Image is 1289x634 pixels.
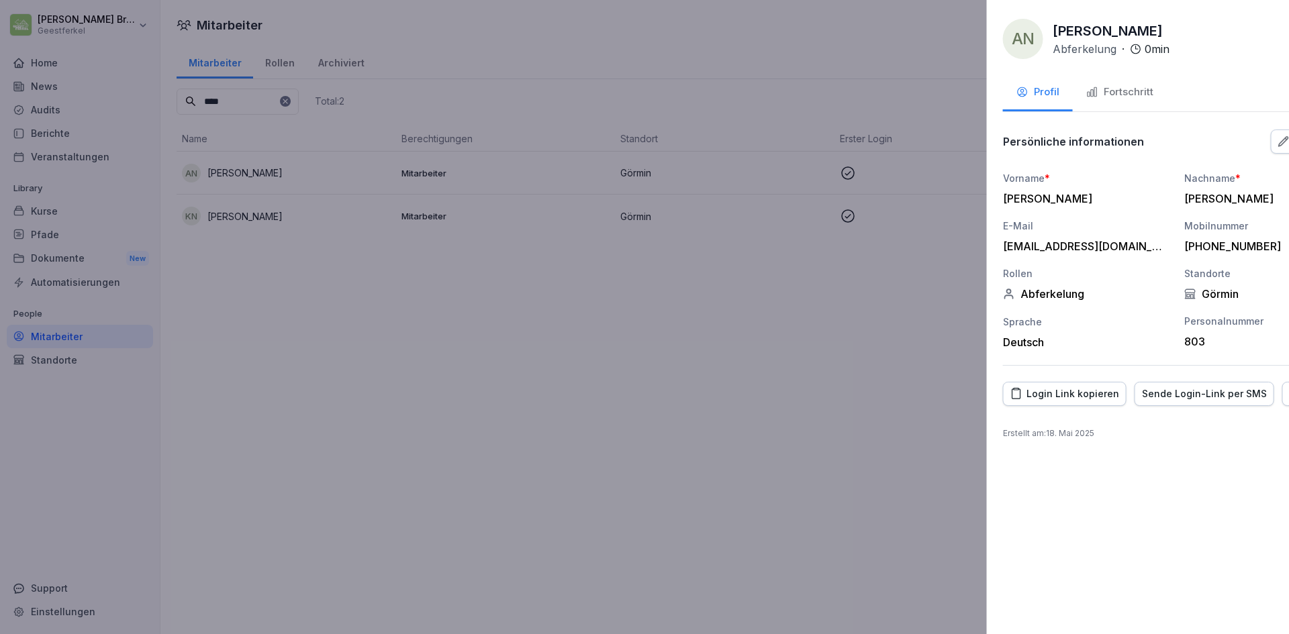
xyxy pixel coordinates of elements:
[1003,287,1171,301] div: Abferkelung
[1003,382,1127,406] button: Login Link kopieren
[1003,171,1171,185] div: Vorname
[1016,85,1059,100] div: Profil
[1053,41,1169,57] div: ·
[1053,41,1116,57] p: Abferkelung
[1003,219,1171,233] div: E-Mail
[1003,315,1171,329] div: Sprache
[1086,85,1153,100] div: Fortschritt
[1053,21,1163,41] p: [PERSON_NAME]
[1003,192,1164,205] div: [PERSON_NAME]
[1003,135,1144,148] p: Persönliche informationen
[1003,240,1164,253] div: [EMAIL_ADDRESS][DOMAIN_NAME]
[1003,75,1073,111] button: Profil
[1003,19,1043,59] div: AN
[1010,386,1119,401] div: Login Link kopieren
[1135,382,1274,406] button: Sende Login-Link per SMS
[1003,266,1171,280] div: Rollen
[1145,41,1169,57] p: 0 min
[1142,386,1267,401] div: Sende Login-Link per SMS
[1003,335,1171,349] div: Deutsch
[1073,75,1167,111] button: Fortschritt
